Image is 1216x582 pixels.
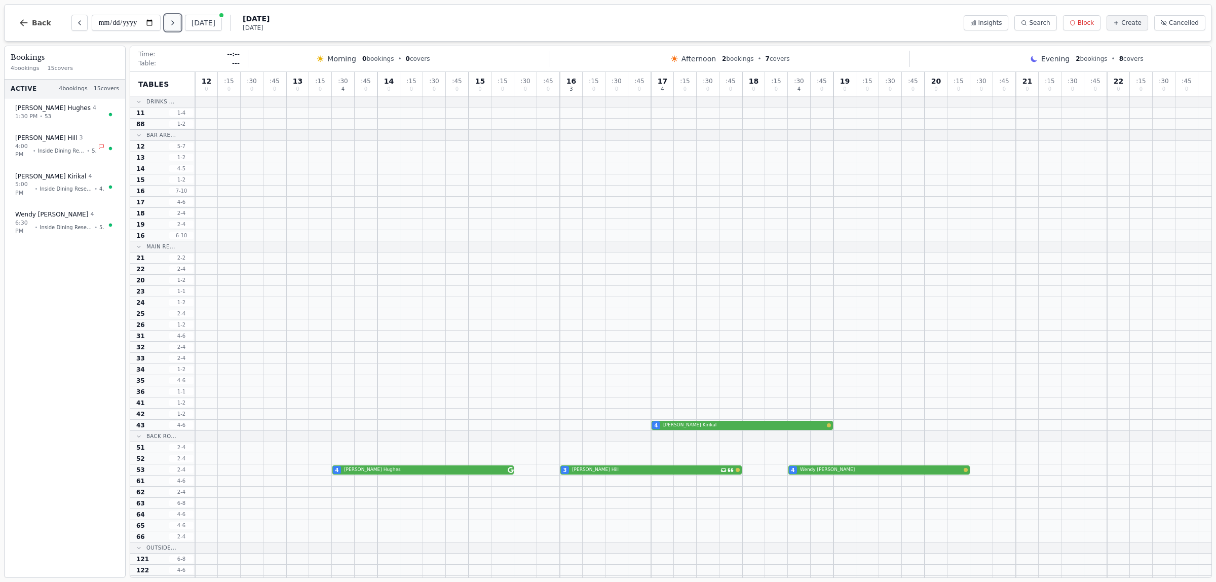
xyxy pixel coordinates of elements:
[99,224,104,231] span: 53
[136,343,145,351] span: 32
[270,78,279,84] span: : 45
[1182,78,1191,84] span: : 45
[771,78,781,84] span: : 15
[1159,78,1168,84] span: : 30
[136,154,145,162] span: 13
[136,477,145,485] span: 61
[384,78,394,85] span: 14
[136,120,145,128] span: 88
[797,87,801,92] span: 4
[1185,87,1188,92] span: 0
[94,185,97,193] span: •
[169,533,194,540] span: 2 - 4
[45,113,51,120] span: 53
[99,185,104,193] span: 43
[33,147,36,155] span: •
[820,87,823,92] span: 0
[543,78,553,84] span: : 45
[169,421,194,429] span: 4 - 6
[387,87,390,92] span: 0
[136,109,145,117] span: 11
[169,276,194,284] span: 1 - 2
[202,78,211,85] span: 12
[94,224,97,231] span: •
[169,232,194,239] span: 6 - 10
[15,172,86,180] span: [PERSON_NAME] Kirikal
[169,366,194,373] span: 1 - 2
[524,87,527,92] span: 0
[1119,55,1123,62] span: 8
[15,210,88,219] span: Wendy [PERSON_NAME]
[364,87,367,92] span: 0
[136,455,145,463] span: 52
[722,55,753,63] span: bookings
[136,209,145,217] span: 18
[94,85,119,93] span: 15 covers
[59,85,88,93] span: 4 bookings
[954,78,963,84] span: : 15
[612,78,621,84] span: : 30
[406,55,410,62] span: 0
[911,87,915,92] span: 0
[165,15,181,31] button: Next day
[169,511,194,518] span: 4 - 6
[136,176,145,184] span: 15
[410,87,413,92] span: 0
[976,78,986,84] span: : 30
[335,466,339,474] span: 4
[1112,55,1115,63] span: •
[547,87,550,92] span: 0
[362,55,366,62] span: 0
[273,87,276,92] span: 0
[315,78,325,84] span: : 15
[169,265,194,273] span: 2 - 4
[319,87,322,92] span: 0
[344,466,506,474] span: [PERSON_NAME] Hughes
[1139,87,1143,92] span: 0
[136,332,145,340] span: 31
[136,522,145,530] span: 65
[146,432,176,440] span: Back Ro...
[681,54,716,64] span: Afternoon
[71,15,88,31] button: Previous day
[566,78,576,85] span: 16
[9,98,121,126] button: [PERSON_NAME] Hughes41:30 PM•53
[658,78,667,85] span: 17
[9,167,121,203] button: [PERSON_NAME] Kirikal45:00 PM•Inside Dining Reservations•43
[169,477,194,485] span: 4 - 6
[501,87,504,92] span: 0
[185,15,222,31] button: [DATE]
[455,87,459,92] span: 0
[11,52,119,62] h3: Bookings
[169,499,194,507] span: 6 - 8
[706,87,709,92] span: 0
[1107,15,1148,30] button: Create
[80,134,83,142] span: 3
[638,87,641,92] span: 0
[934,87,937,92] span: 0
[572,466,718,474] span: [PERSON_NAME] Hill
[361,78,370,84] span: : 45
[169,221,194,228] span: 2 - 4
[136,165,145,173] span: 14
[136,198,145,206] span: 17
[1076,55,1080,62] span: 2
[341,87,345,92] span: 4
[817,78,826,84] span: : 45
[247,78,256,84] span: : 30
[136,287,145,296] span: 23
[136,321,145,329] span: 26
[749,78,758,85] span: 18
[136,187,145,195] span: 16
[1022,78,1032,85] span: 21
[11,11,59,35] button: Back
[136,388,145,396] span: 36
[169,142,194,150] span: 5 - 7
[840,78,850,85] span: 19
[406,55,430,63] span: covers
[1014,15,1056,30] button: Search
[169,410,194,418] span: 1 - 2
[752,87,755,92] span: 0
[136,410,145,418] span: 42
[615,87,618,92] span: 0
